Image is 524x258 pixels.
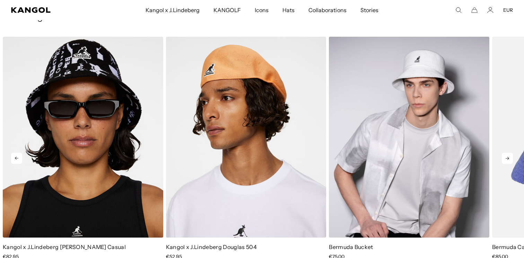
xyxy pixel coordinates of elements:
[166,37,326,238] img: Kangol x J.Lindeberg Douglas 504
[329,243,373,250] a: Bermuda Bucket
[487,7,494,13] a: Account
[329,37,489,238] img: Bermuda Bucket
[3,37,163,238] img: Kangol x J.Lindeberg Scarlett Jacquard Casual
[455,7,462,13] summary: Search here
[471,7,478,13] button: Cart
[503,7,513,13] button: EUR
[3,243,126,250] a: Kangol x J.Lindeberg [PERSON_NAME] Casual
[166,243,257,250] a: Kangol x J.Lindeberg Douglas 504
[11,7,96,13] a: Kangol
